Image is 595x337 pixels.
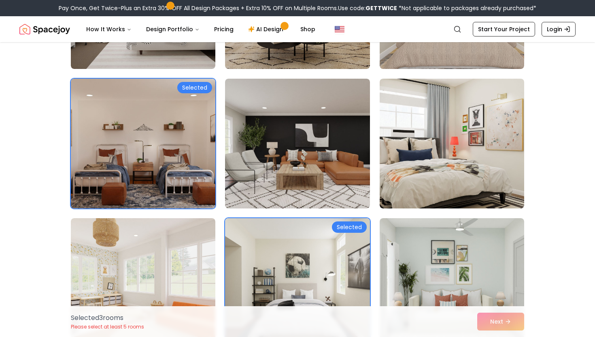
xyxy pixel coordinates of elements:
div: Selected [177,82,212,93]
a: AI Design [242,21,292,37]
nav: Main [80,21,322,37]
nav: Global [19,16,576,42]
img: United States [335,24,344,34]
b: GETTWICE [365,4,397,12]
button: How It Works [80,21,138,37]
img: Room room-66 [380,79,524,208]
div: Selected [332,221,367,233]
span: Use code: [338,4,397,12]
p: Selected 3 room s [71,313,144,323]
div: Pay Once, Get Twice-Plus an Extra 30% OFF All Design Packages + Extra 10% OFF on Multiple Rooms. [59,4,536,12]
p: Please select at least 5 rooms [71,324,144,330]
img: Spacejoy Logo [19,21,70,37]
a: Login [542,22,576,36]
a: Spacejoy [19,21,70,37]
button: Design Portfolio [140,21,206,37]
a: Start Your Project [473,22,535,36]
a: Shop [294,21,322,37]
img: Room room-64 [67,75,219,212]
span: *Not applicable to packages already purchased* [397,4,536,12]
img: Room room-65 [225,79,370,208]
a: Pricing [208,21,240,37]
